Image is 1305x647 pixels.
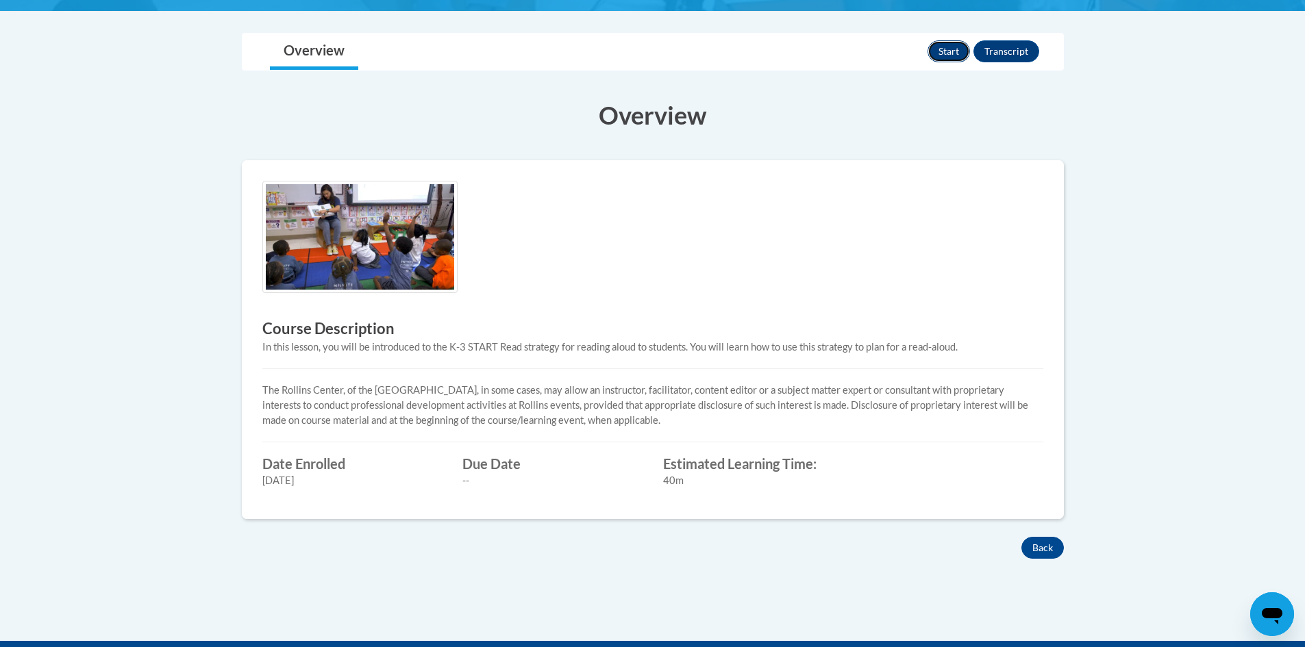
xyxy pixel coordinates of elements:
a: Overview [270,34,358,70]
p: The Rollins Center, of the [GEOGRAPHIC_DATA], in some cases, may allow an instructor, facilitator... [262,383,1043,428]
button: Back [1021,537,1064,559]
label: Date Enrolled [262,456,443,471]
iframe: Button to launch messaging window [1250,592,1294,636]
button: Start [928,40,970,62]
div: In this lesson, you will be introduced to the K-3 START Read strategy for reading aloud to studen... [262,340,1043,355]
label: Estimated Learning Time: [663,456,843,471]
h3: Overview [242,98,1064,132]
div: [DATE] [262,473,443,488]
img: Course logo image [262,181,458,294]
h3: Course Description [262,318,1043,340]
button: Transcript [973,40,1039,62]
div: -- [462,473,643,488]
div: 40m [663,473,843,488]
label: Due Date [462,456,643,471]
